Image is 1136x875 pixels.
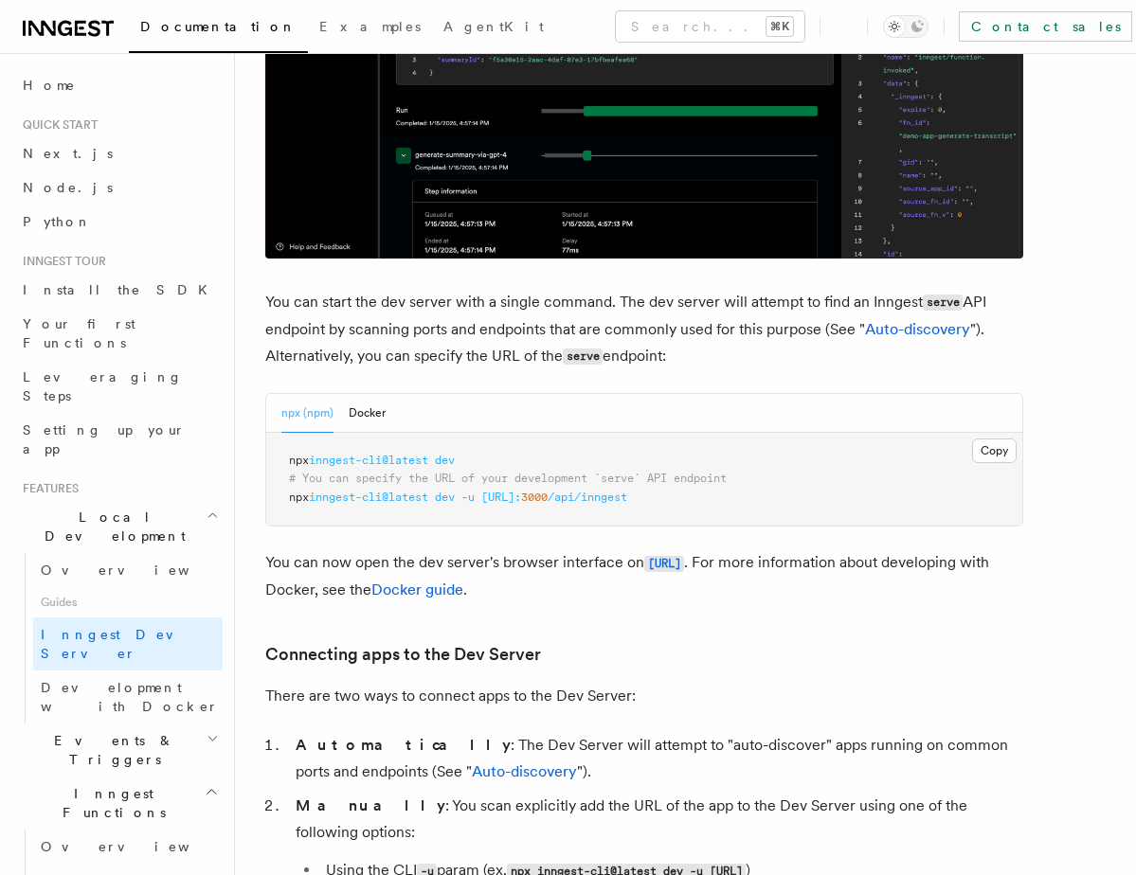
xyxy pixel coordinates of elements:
[15,784,205,822] span: Inngest Functions
[972,438,1017,463] button: Copy
[33,830,223,864] a: Overview
[265,289,1023,370] p: You can start the dev server with a single command. The dev server will attempt to find an Innges...
[265,683,1023,709] p: There are two ways to connect apps to the Dev Server:
[349,394,386,433] button: Docker
[923,295,963,311] code: serve
[296,796,445,814] strong: Manually
[23,76,76,95] span: Home
[548,491,627,504] span: /api/inngest
[644,556,684,572] code: [URL]
[289,454,309,467] span: npx
[15,553,223,723] div: Local Development
[15,205,223,239] a: Python
[432,6,555,51] a: AgentKit
[289,491,309,504] span: npx
[15,360,223,413] a: Leveraging Steps
[23,180,113,195] span: Node.js
[15,731,207,769] span: Events & Triggers
[15,117,98,133] span: Quick start
[23,316,135,350] span: Your first Functions
[296,736,511,754] strong: Automatically
[281,394,334,433] button: npx (npm)
[265,641,541,668] a: Connecting apps to the Dev Server
[41,839,236,854] span: Overview
[865,320,970,338] a: Auto-discovery
[461,491,475,504] span: -u
[435,491,455,504] span: dev
[23,422,186,456] span: Setting up your app
[33,670,223,723] a: Development with Docker
[23,369,183,403] span: Leveraging Steps
[15,508,207,545] span: Local Development
[15,307,223,360] a: Your first Functions
[521,491,548,504] span: 3000
[265,549,1023,603] p: You can now open the dev server's browser interface on . For more information about developing wi...
[883,15,929,38] button: Toggle dark mode
[371,580,463,598] a: Docker guide
[472,762,577,780] a: Auto-discovery
[443,19,544,34] span: AgentKit
[309,491,428,504] span: inngest-cli@latest
[435,454,455,467] span: dev
[15,413,223,466] a: Setting up your app
[15,273,223,307] a: Install the SDK
[15,254,106,269] span: Inngest tour
[15,136,223,170] a: Next.js
[319,19,421,34] span: Examples
[481,491,521,504] span: [URL]:
[563,348,603,365] code: serve
[290,732,1023,785] li: : The Dev Server will attempt to "auto-discover" apps running on common ports and endpoints (See ...
[15,170,223,205] a: Node.js
[23,146,113,161] span: Next.js
[23,282,219,297] span: Install the SDK
[959,11,1132,42] a: Contact sales
[15,68,223,102] a: Home
[33,617,223,670] a: Inngest Dev Server
[41,627,203,661] span: Inngest Dev Server
[41,680,219,714] span: Development with Docker
[15,777,223,830] button: Inngest Functions
[23,214,92,229] span: Python
[616,11,804,42] button: Search...⌘K
[33,553,223,587] a: Overview
[308,6,432,51] a: Examples
[140,19,297,34] span: Documentation
[15,500,223,553] button: Local Development
[129,6,308,53] a: Documentation
[33,587,223,617] span: Guides
[41,562,236,578] span: Overview
[289,472,727,485] span: # You can specify the URL of your development `serve` API endpoint
[309,454,428,467] span: inngest-cli@latest
[15,481,79,496] span: Features
[766,17,793,36] kbd: ⌘K
[644,553,684,571] a: [URL]
[15,723,223,777] button: Events & Triggers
